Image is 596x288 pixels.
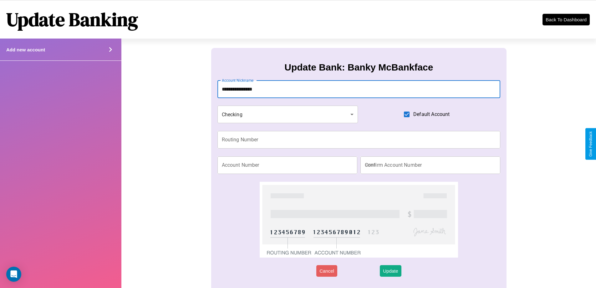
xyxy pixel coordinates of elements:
div: Give Feedback [588,131,593,157]
img: check [260,182,458,258]
span: Default Account [413,111,450,118]
button: Cancel [316,265,337,277]
label: Account Nickname [222,78,254,83]
div: Open Intercom Messenger [6,267,21,282]
h1: Update Banking [6,7,138,32]
button: Back To Dashboard [543,14,590,25]
h3: Update Bank: Banky McBankface [284,62,433,73]
div: Checking [217,106,358,123]
button: Update [380,265,401,277]
h4: Add new account [6,47,45,52]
